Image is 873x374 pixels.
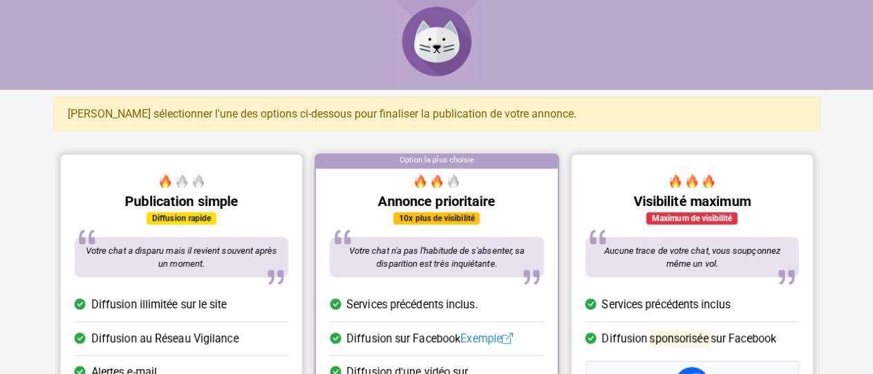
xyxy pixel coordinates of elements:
div: 10x plus de visibilité [393,212,480,225]
div: Option la plus choisie [316,155,557,169]
span: Services précédents inclus [601,297,730,313]
mark: sponsorisée [647,330,710,347]
div: Maximum de visibilité [646,212,738,225]
span: Diffusion sur Facebook [346,330,513,347]
a: Exemple [460,332,513,345]
span: Votre chat n'a pas l'habitude de s'absenter, sa disparition est très inquiétante. [348,245,524,270]
span: Diffusion sur Facebook [601,330,776,347]
span: Votre chat a disparu mais il revient souvent après un moment. [86,245,277,270]
span: Diffusion au Réseau Vigilance [91,330,238,347]
h5: Visibilité maximum [585,193,798,209]
h5: Publication simple [75,193,288,209]
span: Aucune trace de votre chat, vous soupçonnez même un vol. [603,245,780,270]
span: Services précédents inclus. [346,297,478,313]
h5: Annonce prioritaire [330,193,543,209]
div: [PERSON_NAME] sélectionner l'une des options ci-dessous pour finaliser la publication de votre an... [53,97,820,131]
span: Diffusion illimitée sur le site [91,297,227,313]
div: Diffusion rapide [147,212,216,225]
